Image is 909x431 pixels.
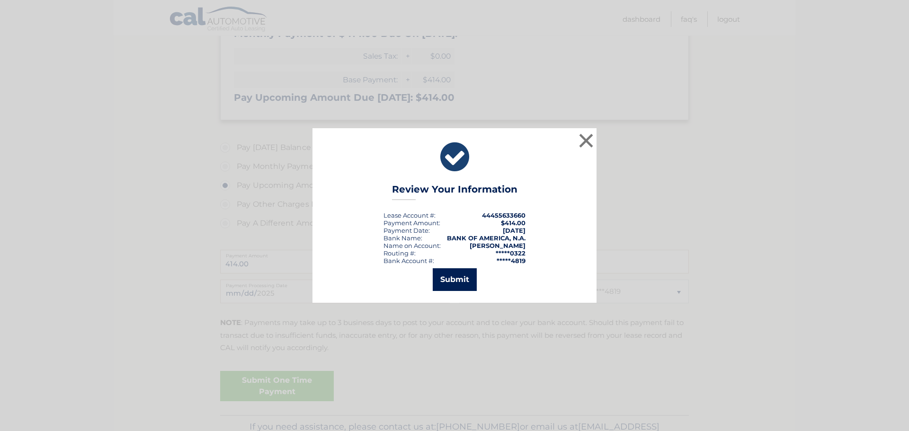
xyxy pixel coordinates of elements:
[383,211,436,219] div: Lease Account #:
[433,268,477,291] button: Submit
[392,184,517,200] h3: Review Your Information
[470,242,526,249] strong: [PERSON_NAME]
[447,234,526,242] strong: BANK OF AMERICA, N.A.
[503,227,526,234] span: [DATE]
[383,227,430,234] div: :
[383,227,428,234] span: Payment Date
[383,234,422,242] div: Bank Name:
[501,219,526,227] span: $414.00
[383,219,440,227] div: Payment Amount:
[383,257,434,264] div: Bank Account #:
[577,131,596,150] button: ×
[383,249,416,257] div: Routing #:
[383,242,441,249] div: Name on Account:
[482,211,526,219] strong: 44455633660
